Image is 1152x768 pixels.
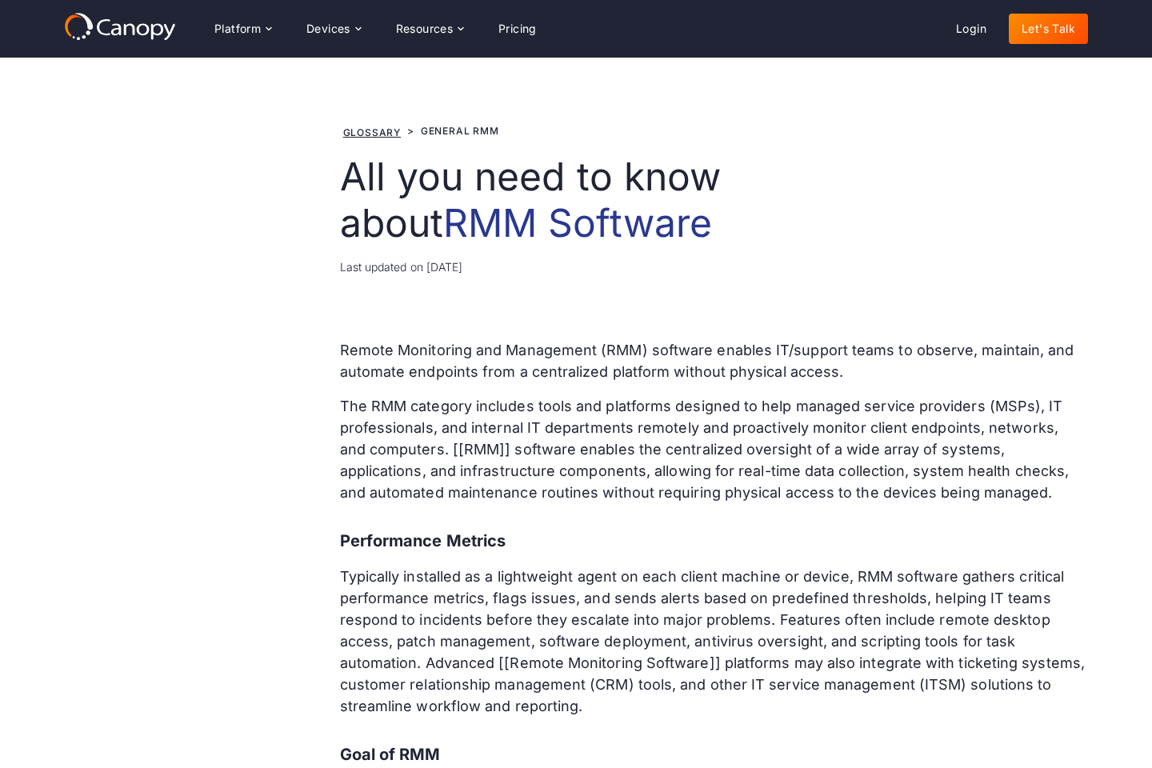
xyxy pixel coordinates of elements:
a: Let's Talk [1009,14,1088,44]
div: Resources [396,23,454,34]
a: Pricing [486,14,550,44]
div: Platform [214,23,261,34]
p: Remote Monitoring and Management (RMM) software enables IT/support teams to observe, maintain, an... [340,339,1088,382]
div: Resources [383,13,476,45]
strong: Goal of RMM [340,745,441,764]
div: Platform [202,13,284,45]
div: > [407,124,414,138]
div: Devices [294,13,374,45]
div: Last updated on [DATE] [340,258,1088,275]
p: The RMM category includes tools and platforms designed to help managed service providers (MSPs), ... [340,395,1088,503]
div: General RMM [421,124,499,138]
div: Devices [306,23,350,34]
a: Login [943,14,999,44]
em: RMM Software [443,199,712,246]
strong: Performance Metrics [340,531,506,550]
a: Glossary [343,126,401,138]
h1: All you need to know about [340,154,1088,246]
p: Typically installed as a lightweight agent on each client machine or device, RMM software gathers... [340,566,1088,717]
